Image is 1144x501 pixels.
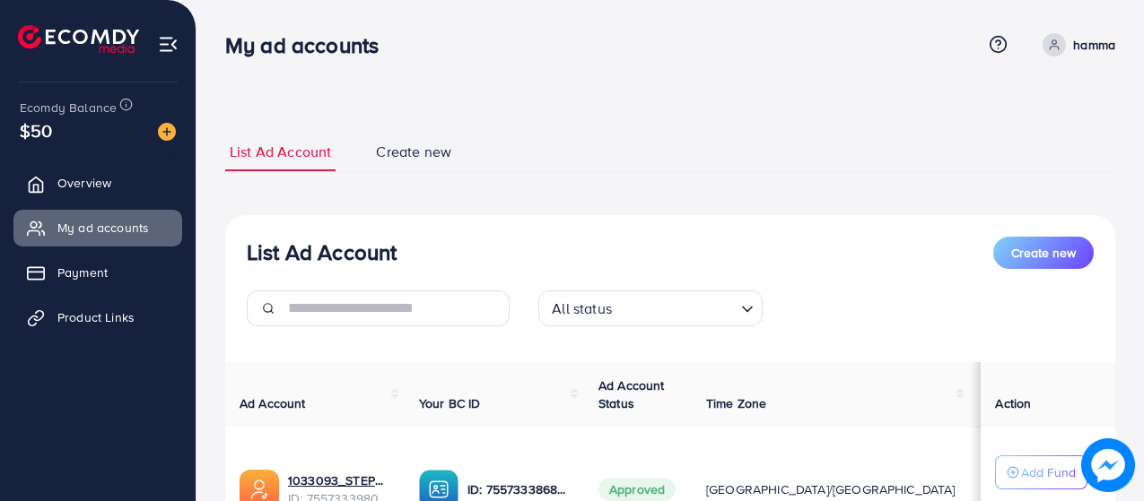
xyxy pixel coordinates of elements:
[13,299,182,335] a: Product Links
[995,394,1031,412] span: Action
[225,32,393,58] h3: My ad accounts
[57,308,135,326] span: Product Links
[1021,462,1076,483] p: Add Fund
[419,394,481,412] span: Your BC ID
[1073,34,1115,56] p: hamma
[230,142,331,162] span: List Ad Account
[1011,244,1076,262] span: Create new
[706,394,766,412] span: Time Zone
[20,99,117,117] span: Ecomdy Balance
[376,142,451,162] span: Create new
[993,237,1094,269] button: Create new
[598,478,676,501] span: Approved
[57,174,111,192] span: Overview
[247,239,397,265] h3: List Ad Account
[20,117,52,143] span: $50
[288,471,390,489] a: 1033093_STEPS RIGHT_1759579062065
[18,25,139,53] img: logo
[706,480,956,498] span: [GEOGRAPHIC_DATA]/[GEOGRAPHIC_DATA]
[1035,33,1115,56] a: hamma
[13,165,182,201] a: Overview
[548,296,616,322] span: All status
[617,292,734,322] input: Search for option
[467,479,570,500] p: ID: 7557333868135677968
[13,255,182,290] a: Payment
[57,219,149,237] span: My ad accounts
[158,123,176,141] img: image
[598,376,665,412] span: Ad Account Status
[240,394,306,412] span: Ad Account
[57,263,108,281] span: Payment
[13,210,182,246] a: My ad accounts
[538,290,763,326] div: Search for option
[1081,438,1135,492] img: image
[158,34,179,55] img: menu
[995,455,1087,489] button: Add Fund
